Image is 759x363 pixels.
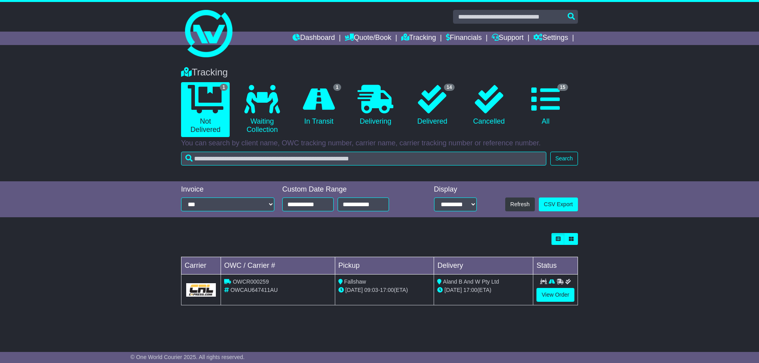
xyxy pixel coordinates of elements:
span: 17:00 [380,287,394,293]
span: © One World Courier 2025. All rights reserved. [130,354,245,360]
div: Custom Date Range [282,185,409,194]
span: 17:00 [463,287,477,293]
div: (ETA) [437,286,530,294]
span: [DATE] [346,287,363,293]
div: Display [434,185,477,194]
div: Invoice [181,185,274,194]
div: Tracking [177,67,582,78]
a: 1 Not Delivered [181,82,230,137]
a: Quote/Book [345,32,391,45]
a: View Order [536,288,574,302]
a: Tracking [401,32,436,45]
a: Waiting Collection [238,82,286,137]
td: Pickup [335,257,434,275]
p: You can search by client name, OWC tracking number, carrier name, carrier tracking number or refe... [181,139,578,148]
span: 1 [220,84,228,91]
a: CSV Export [539,197,578,211]
td: Carrier [181,257,221,275]
div: - (ETA) [338,286,431,294]
span: 1 [333,84,342,91]
span: Fallshaw [344,278,366,285]
td: Status [533,257,578,275]
a: 14 Delivered [408,82,457,129]
a: Cancelled [464,82,513,129]
span: 15 [557,84,568,91]
span: [DATE] [444,287,462,293]
a: Settings [533,32,568,45]
span: 14 [444,84,455,91]
span: OWCR000259 [233,278,269,285]
span: OWCAU647411AU [230,287,278,293]
img: GetCarrierServiceLogo [186,283,216,297]
button: Refresh [505,197,535,211]
a: 1 In Transit [295,82,343,129]
span: 09:03 [364,287,378,293]
a: 15 All [521,82,570,129]
span: Aland B And W Pty Ltd [443,278,499,285]
a: Support [492,32,524,45]
td: Delivery [434,257,533,275]
a: Dashboard [293,32,335,45]
td: OWC / Carrier # [221,257,335,275]
button: Search [550,152,578,166]
a: Delivering [351,82,400,129]
a: Financials [446,32,482,45]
